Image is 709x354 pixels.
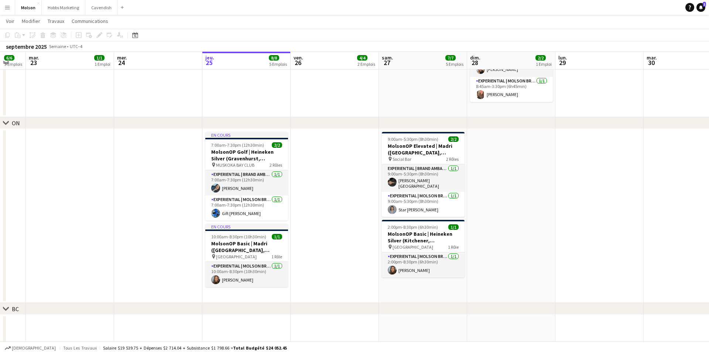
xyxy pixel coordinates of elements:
app-job-card: En cours7:00am-7:30pm (12h30min)2/2MolsonOP Golf | Heineken Silver (Gravenhurst, [GEOGRAPHIC_DATA... [205,132,288,221]
span: 10:00am-8:30pm (10h30min) [211,234,266,239]
h3: MolsonOP Basic | Heineken Silver (Kitchener, [GEOGRAPHIC_DATA]) [382,231,465,244]
span: 30 [645,58,657,67]
span: 7/7 [445,55,456,61]
span: 29 [557,58,567,67]
h3: MolsonOP Elevated | Madri ([GEOGRAPHIC_DATA], [GEOGRAPHIC_DATA]) [382,143,465,156]
span: 1/1 [448,224,459,230]
span: Semaine 39 [48,44,67,55]
app-job-card: En cours10:00am-8:30pm (10h30min)1/1MolsonOP Basic | Madri ([GEOGRAPHIC_DATA], [GEOGRAPHIC_DATA])... [205,224,288,287]
div: Salaire $19 539.75 + Dépenses $2 714.04 + Subsistance $1 798.66 = [103,345,287,351]
span: sam. [382,54,393,61]
span: Tous les travaux [63,345,97,351]
div: 5 Emplois [269,61,287,67]
a: Voir [3,16,17,26]
span: mar. [647,54,657,61]
span: 8/8 [269,55,279,61]
app-card-role: Experiential | Molson Brand Specialist1/18:45am-3:30pm (6h45min)[PERSON_NAME] [470,77,553,102]
div: En cours [205,132,288,138]
app-card-role: Experiential | Molson Brand Specialist1/110:00am-8:30pm (10h30min)[PERSON_NAME] [205,262,288,287]
span: 4/4 [357,55,367,61]
span: MUSKOKA BAY CLUB [216,162,254,168]
span: [GEOGRAPHIC_DATA] [216,254,257,259]
app-card-role: Experiential | Brand Ambassador1/17:00am-7:30pm (12h30min)[PERSON_NAME] [205,170,288,195]
div: 1 Emploi [536,61,552,67]
button: [DEMOGRAPHIC_DATA] [4,344,57,352]
span: 2/2 [272,142,282,148]
span: 2 Rôles [270,162,282,168]
div: 5 Emplois [446,61,463,67]
span: 1/1 [272,234,282,239]
span: 2 Rôles [446,156,459,162]
a: Communications [69,16,111,26]
span: 28 [469,58,480,67]
app-job-card: 9:00am-5:30pm (8h30min)2/2MolsonOP Elevated | Madri ([GEOGRAPHIC_DATA], [GEOGRAPHIC_DATA]) Social... [382,132,465,217]
button: Molson [15,0,42,15]
span: Modifier [22,18,40,24]
div: UTC−4 [70,44,82,49]
span: 23 [28,58,39,67]
span: dim. [470,54,480,61]
span: ven. [294,54,303,61]
span: mer. [117,54,127,61]
span: 2:00pm-8:30pm (6h30min) [388,224,438,230]
h3: MolsonOP Basic | Madri ([GEOGRAPHIC_DATA], [GEOGRAPHIC_DATA]) [205,240,288,253]
a: Modifier [19,16,43,26]
span: Social Bar [393,156,411,162]
span: 6/6 [4,55,14,61]
span: 26 [292,58,303,67]
span: 24 [116,58,127,67]
app-card-role: Experiential | Brand Ambassador1/19:00am-5:30pm (8h30min)[PERSON_NAME][GEOGRAPHIC_DATA] [382,164,465,192]
div: ON [12,119,20,127]
div: 1 Emploi [95,61,110,67]
span: Communications [72,18,108,24]
span: lun. [558,54,567,61]
span: 2/2 [448,136,459,142]
span: 27 [381,58,393,67]
div: septembre 2025 [6,43,47,50]
a: 1 [696,3,705,12]
span: 1/1 [94,55,105,61]
span: mar. [29,54,39,61]
app-card-role: Experiential | Molson Brand Specialist1/17:00am-7:30pm (12h30min)Gift [PERSON_NAME] [205,195,288,221]
h3: MolsonOP Golf | Heineken Silver (Gravenhurst, [GEOGRAPHIC_DATA]) [205,149,288,162]
span: Travaux [48,18,64,24]
span: 7:00am-7:30pm (12h30min) [211,142,264,148]
a: Travaux [45,16,67,26]
span: 1 Rôle [448,244,459,250]
span: 25 [204,58,214,67]
div: En cours [205,224,288,229]
span: [DEMOGRAPHIC_DATA] [12,346,56,351]
span: 1 Rôle [271,254,282,259]
span: [GEOGRAPHIC_DATA] [393,244,433,250]
span: 2/2 [535,55,546,61]
span: Voir [6,18,14,24]
div: 2 Emplois [357,61,375,67]
button: Hobbs Marketing [42,0,85,15]
span: Total Budgété $24 052.45 [233,345,287,351]
span: 1 [703,2,706,7]
div: 3 Emplois [4,61,22,67]
app-job-card: 2:00pm-8:30pm (6h30min)1/1MolsonOP Basic | Heineken Silver (Kitchener, [GEOGRAPHIC_DATA]) [GEOGRA... [382,220,465,278]
app-card-role: Experiential | Molson Brand Specialist1/12:00pm-8:30pm (6h30min)[PERSON_NAME] [382,252,465,278]
button: Cavendish [85,0,118,15]
div: BC [12,305,19,313]
app-card-role: Experiential | Molson Brand Specialist1/19:00am-5:30pm (8h30min)Star [PERSON_NAME] [382,192,465,217]
span: 9:00am-5:30pm (8h30min) [388,136,438,142]
span: jeu. [205,54,214,61]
